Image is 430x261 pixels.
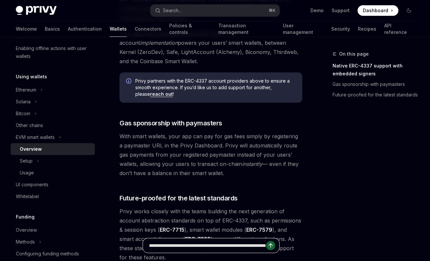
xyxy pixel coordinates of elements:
[242,161,262,167] em: instantly
[358,5,398,16] a: Dashboard
[16,6,57,15] img: dark logo
[16,213,35,221] h5: Funding
[218,21,275,37] a: Transaction management
[120,118,222,128] span: Gas sponsorship with paymasters
[266,241,275,250] button: Send message
[16,21,37,37] a: Welcome
[68,21,102,37] a: Authentication
[150,91,173,97] a: reach out
[246,226,272,233] a: ERC-7579
[135,21,161,37] a: Connectors
[332,7,350,14] a: Support
[185,236,211,243] a: ERC-7555
[135,78,296,97] span: Privy partners with the ERC-4337 account providers above to ensure a smooth experience. If you’d ...
[333,61,419,79] a: Native ERC-4337 support with embedded signers
[339,50,369,58] span: On this page
[11,143,95,155] a: Overview
[269,8,276,13] span: ⌘ K
[11,167,95,179] a: Usage
[160,226,184,233] a: ERC-7715
[16,181,48,189] div: UI components
[16,133,55,141] div: EVM smart wallets
[11,42,95,62] a: Enabling offline actions with user wallets
[16,238,35,246] div: Methods
[120,194,238,203] span: Future-proofed for the latest standards
[110,21,127,37] a: Wallets
[310,7,324,14] a: Demo
[11,191,95,202] a: Whitelabel
[163,7,181,14] div: Search...
[16,193,39,200] div: Whitelabel
[20,169,34,177] div: Usage
[126,78,133,85] svg: Info
[11,179,95,191] a: UI components
[16,73,47,81] h5: Using wallets
[20,157,33,165] div: Setup
[16,121,43,129] div: Other chains
[283,21,323,37] a: User management
[16,250,79,258] div: Configuring funding methods
[16,44,91,60] div: Enabling offline actions with user wallets
[16,110,30,117] div: Bitcoin
[16,86,36,94] div: Ethereum
[20,145,42,153] div: Overview
[331,21,350,37] a: Security
[363,7,388,14] span: Dashboard
[11,119,95,131] a: Other chains
[120,132,302,178] span: With smart wallets, your app can pay for gas fees simply by registering a paymaster URL in the Pr...
[11,224,95,236] a: Overview
[384,21,414,37] a: API reference
[404,5,414,16] button: Toggle dark mode
[333,79,419,90] a: Gas sponsorship with paymasters
[150,5,280,16] button: Search...⌘K
[333,90,419,100] a: Future-proofed for the latest standards
[16,226,37,234] div: Overview
[358,21,376,37] a: Recipes
[140,39,178,46] em: implementation
[16,98,31,106] div: Solana
[120,29,302,66] span: Your app can customize which ERC-4337 account powers your users’ smart wallets, between Kernel (Z...
[169,21,210,37] a: Policies & controls
[11,248,95,260] a: Configuring funding methods
[45,21,60,37] a: Basics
